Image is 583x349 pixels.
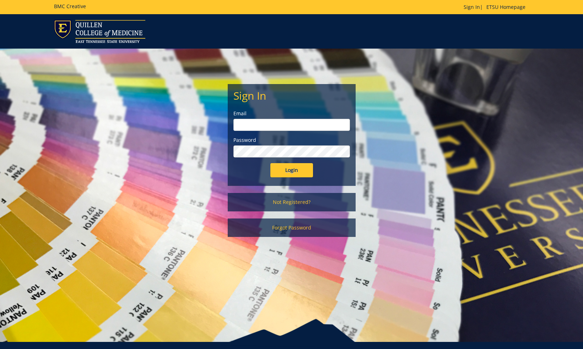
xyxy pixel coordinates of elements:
label: Email [233,110,350,117]
p: | [464,4,529,11]
input: Login [270,163,313,177]
a: Not Registered? [228,193,356,211]
a: ETSU Homepage [483,4,529,10]
h5: BMC Creative [54,4,86,9]
h2: Sign In [233,90,350,101]
img: ETSU logo [54,20,145,43]
a: Sign In [464,4,480,10]
a: Forgot Password [228,218,356,237]
label: Password [233,137,350,144]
